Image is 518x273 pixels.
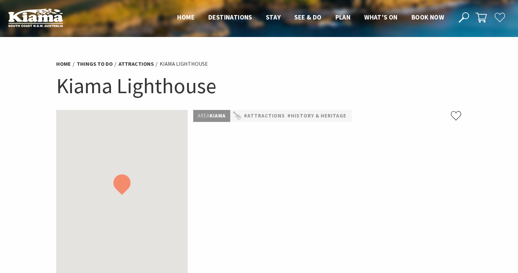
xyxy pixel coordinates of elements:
[244,112,285,120] a: #Attractions
[56,72,462,100] h1: Kiama Lighthouse
[266,13,281,21] span: Stay
[193,110,230,122] p: Kiama
[56,60,71,67] a: Home
[294,13,321,21] span: See & Do
[160,60,208,69] li: Kiama Lighthouse
[170,12,451,23] nav: Main Menu
[198,112,210,119] span: Area
[208,13,252,21] span: Destinations
[287,112,346,120] a: #History & Heritage
[8,8,63,27] img: Kiama Logo
[364,13,398,21] span: What’s On
[77,60,113,67] a: Things To Do
[335,13,351,21] span: Plan
[119,60,154,67] a: Attractions
[177,13,195,21] span: Home
[411,13,444,21] span: Book now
